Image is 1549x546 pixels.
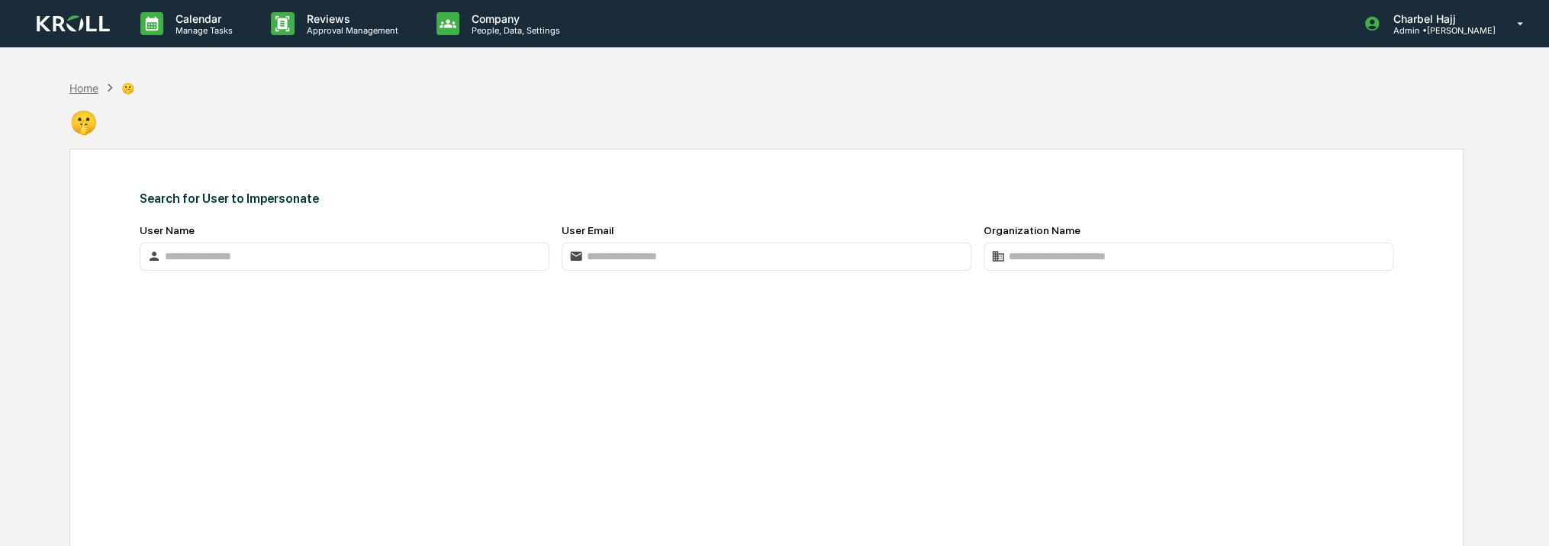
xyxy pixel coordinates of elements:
[140,191,1393,206] div: Search for User to Impersonate
[121,82,134,95] div: 🤫
[69,82,98,95] div: Home
[69,96,134,136] div: 🤫
[459,25,568,36] p: People, Data, Settings
[562,224,971,236] div: User Email
[152,53,185,65] span: Pylon
[984,224,1393,236] div: Organization Name
[37,15,110,33] img: logo
[140,224,549,236] div: User Name
[163,12,240,25] p: Calendar
[459,12,568,25] p: Company
[1380,12,1495,25] p: Charbel Hajj
[295,25,406,36] p: Approval Management
[1380,25,1495,36] p: Admin • [PERSON_NAME]
[295,12,406,25] p: Reviews
[108,53,185,65] a: Powered byPylon
[163,25,240,36] p: Manage Tasks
